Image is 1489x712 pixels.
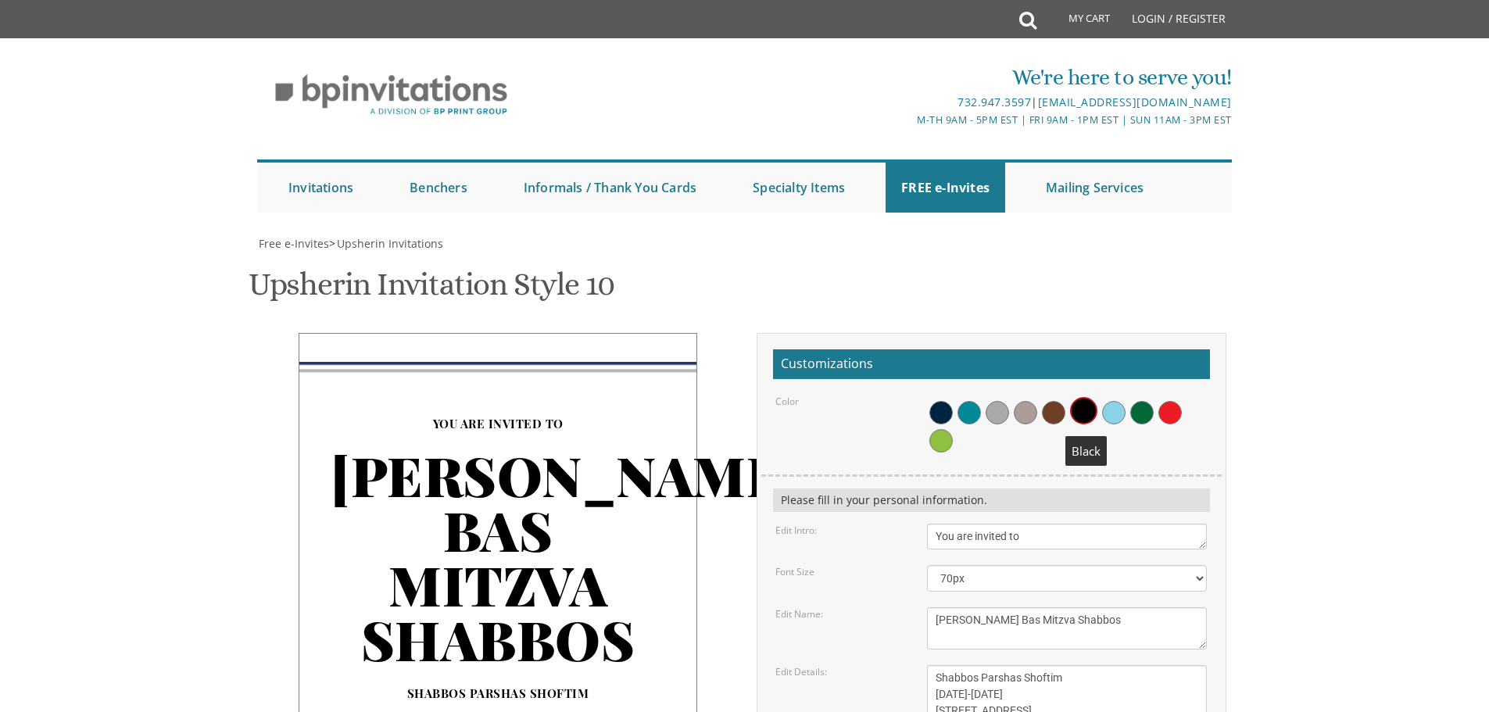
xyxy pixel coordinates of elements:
[337,236,443,251] span: Upsherin Invitations
[1035,2,1121,41] a: My Cart
[775,524,817,537] label: Edit Intro:
[886,163,1005,213] a: FREE e-Invites
[257,63,525,127] img: BP Invitation Loft
[775,565,814,578] label: Font Size
[927,607,1207,649] textarea: [PERSON_NAME]'s Upsherin
[775,665,827,678] label: Edit Details:
[773,488,1210,512] div: Please fill in your personal information.
[1030,163,1159,213] a: Mailing Services
[583,93,1232,112] div: |
[249,267,614,313] h1: Upsherin Invitation Style 10
[583,62,1232,93] div: We're here to serve you!
[737,163,861,213] a: Specialty Items
[957,95,1031,109] a: 732.947.3597
[775,607,823,621] label: Edit Name:
[394,163,483,213] a: Benchers
[259,236,329,251] span: Free e-Invites
[1038,95,1232,109] a: [EMAIL_ADDRESS][DOMAIN_NAME]
[335,236,443,251] a: Upsherin Invitations
[331,435,665,682] div: [PERSON_NAME] Bas Mitzva Shabbos
[583,112,1232,128] div: M-Th 9am - 5pm EST | Fri 9am - 1pm EST | Sun 11am - 3pm EST
[927,524,1207,549] textarea: Please join us at
[775,395,799,408] label: Color
[773,349,1210,379] h2: Customizations
[329,236,443,251] span: >
[331,412,665,435] div: You are invited to
[257,236,329,251] a: Free e-Invites
[508,163,712,213] a: Informals / Thank You Cards
[273,163,369,213] a: Invitations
